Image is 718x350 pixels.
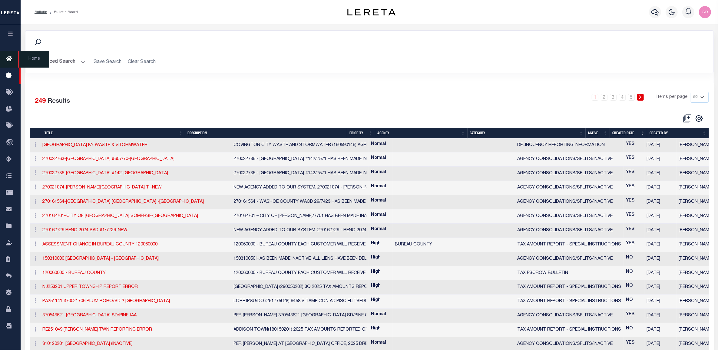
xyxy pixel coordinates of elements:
label: High [371,297,381,304]
td: AGENCY CONSOLIDATIONS/SPLITS/INACTIVE [515,309,624,323]
label: Normal [371,311,386,318]
td: AGENCY CONSOLIDATIONS/SPLITS/INACTIVE [515,252,624,266]
label: Normal [371,183,386,190]
a: PA251141 370021706 PLUM BORO/SD ? [GEOGRAPHIC_DATA] [43,299,170,303]
td: [DATE] [644,280,677,295]
label: Normal [371,212,386,218]
div: [GEOGRAPHIC_DATA] (290050202) 3Q 2025 TAX AMOUNTS REPORTED [DATE] VIA JOB NJ253201. WE REGRET AMO... [234,284,366,291]
a: 4 [619,94,626,101]
th: Agency: activate to sort column ascending [375,128,468,138]
td: [PERSON_NAME] [677,138,716,153]
label: YES [626,240,635,247]
td: [PERSON_NAME] [677,209,716,224]
td: TAX AMOUNT REPORT - SPECIAL INSTRUCTIONS [515,238,624,252]
label: NO [626,255,633,261]
td: [DATE] [644,209,677,224]
a: 270021074-[PERSON_NAME][GEOGRAPHIC_DATA] T -NEW [43,185,162,190]
label: High [371,240,381,247]
span: Items per page [657,94,688,101]
td: [DATE] [644,224,677,238]
td: [PERSON_NAME] [677,323,716,337]
td: TAX AMOUNT REPORT - SPECIAL INSTRUCTIONS [515,280,624,295]
a: 270162701–CITY OF [GEOGRAPHIC_DATA] SOMERSE-[GEOGRAPHIC_DATA] [43,214,198,218]
td: [PERSON_NAME] [677,266,716,281]
th: Priority: activate to sort column ascending [347,128,375,138]
td: [PERSON_NAME] [677,195,716,209]
div: PER [PERSON_NAME] 370548621 [GEOGRAPHIC_DATA] SD/PINE GROVE TWP_MOBILE HOMES IS COLLECTED UNDER A... [234,312,366,319]
td: TAX ESCROW BULLETIN [515,266,624,281]
td: [PERSON_NAME] [677,224,716,238]
img: logo-dark.svg [347,9,396,15]
div: 120060000 - BUREAU COUNTY EACH CUSTOMER WILL RECEIVE SPECIFIC LOAN DETAIL ON TAR. ON [DATE] [PERS... [234,242,366,248]
label: YES [626,183,635,190]
a: [GEOGRAPHIC_DATA] KY WASTE & STORMWATER [43,143,148,147]
div: 120060000 - BUREAU COUNTY EACH CUSTOMER WILL RECEIVE SPECIFIC LOAN DETAIL ON TAR. ON [DATE] [PERS... [234,270,366,277]
a: 310120201 [GEOGRAPHIC_DATA] (INACTIVE) [43,342,133,346]
td: [PERSON_NAME] [677,167,716,181]
th: description [185,128,347,138]
a: ASSESSMENT CHANGE IN BUREAU COUNTY 120060000 [43,242,158,247]
td: [PERSON_NAME] [677,295,716,309]
label: Normal [371,169,386,176]
a: 5 [628,94,635,101]
td: [DATE] [644,323,677,337]
td: AGENCY CONSOLIDATIONS/SPLITS/INACTIVE [515,209,624,224]
label: High [371,325,381,332]
img: svg+xml;base64,PHN2ZyB4bWxucz0iaHR0cDovL3d3dy53My5vcmcvMjAwMC9zdmciIHBvaW50ZXItZXZlbnRzPSJub25lIi... [699,6,711,18]
label: YES [626,155,635,162]
a: 3 [610,94,617,101]
div: 150310050 HAS BEEN MADE INACTIVE. ALL LIENS HAVE BEEN DELETED. [234,256,366,262]
label: Normal [371,141,386,148]
label: High [371,283,381,289]
label: Results [48,97,70,106]
a: NJ253201 UPPER TOWNSHIP REPORT ERROR [43,285,138,289]
td: BUREAU COUNTY [393,238,515,252]
div: 270161564 - WASHOE COUNTY WACD 29/7423 HAS BEEN MADE INACTIVE. THE DISTRICT HAS MATURED AND IS PA... [234,199,366,205]
label: High [371,255,381,261]
label: Normal [371,198,386,204]
td: [PERSON_NAME] [677,252,716,266]
a: 270022763-[GEOGRAPHIC_DATA] #607/70-[GEOGRAPHIC_DATA] [43,157,175,161]
label: YES [626,340,635,346]
div: 270162701 – CITY OF [PERSON_NAME]/7701 HAS BEEN MADE INACTIVE. THE DISTRICT HAS MATURED AND IS PA... [234,213,366,220]
td: AGENCY CONSOLIDATIONS/SPLITS/INACTIVE [515,195,624,209]
td: AGENCY CONSOLIDATIONS/SPLITS/INACTIVE [515,167,624,181]
td: [DATE] [644,309,677,323]
label: YES [626,169,635,176]
td: [DATE] [644,295,677,309]
a: 270022736-[GEOGRAPHIC_DATA] #142-[GEOGRAPHIC_DATA] [43,171,168,175]
td: [PERSON_NAME] [677,152,716,167]
td: [PERSON_NAME] [677,309,716,323]
label: YES [626,141,635,148]
td: AGENCY CONSOLIDATIONS/SPLITS/INACTIVE [515,181,624,195]
td: [DATE] [644,138,677,153]
a: 120060000 - BUREAU COUNTY [43,271,106,275]
label: NO [626,269,633,275]
a: 270161564-[GEOGRAPHIC_DATA] [GEOGRAPHIC_DATA] -[GEOGRAPHIC_DATA] [43,200,204,204]
td: [DATE] [644,252,677,266]
label: High [371,269,381,275]
th: Created by: activate to sort column ascending [647,128,709,138]
label: NO [626,325,633,332]
td: TAX AMOUNT REPORT - SPECIAL INSTRUCTIONS [515,323,624,337]
label: NO [626,297,633,304]
td: [DATE] [644,167,677,181]
a: 1 [592,94,598,101]
td: [DATE] [644,152,677,167]
a: 150310000 [GEOGRAPHIC_DATA] - [GEOGRAPHIC_DATA] [43,257,159,261]
div: 270022736 - [GEOGRAPHIC_DATA] #142/7571 HAS BEEN MADE INACTIVE. THE DISTRICT HAS MATURED AND IS P... [234,156,366,163]
a: 270162729 RENO 2024 SAD #1/7729-NEW [43,228,128,232]
label: Normal [371,155,386,162]
label: Normal [371,226,386,233]
a: 370548621-[GEOGRAPHIC_DATA] SD/PINE-IAA [43,313,137,318]
label: YES [626,212,635,218]
th: Category: activate to sort column ascending [468,128,586,138]
th: Title: activate to sort column ascending [42,128,185,138]
i: travel_explore [6,139,15,147]
div: COVINGTON CITY WASTE AND STORMWATER (160590146) AGENCY WAS RECENTLY CREATED TO SOLELY REPORT UNPA... [234,142,366,149]
span: 249 [35,98,46,105]
th: Active: activate to sort column ascending [586,128,610,138]
button: Advanced Search [35,56,85,68]
label: Normal [371,340,386,346]
a: Bulletin [35,10,47,14]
